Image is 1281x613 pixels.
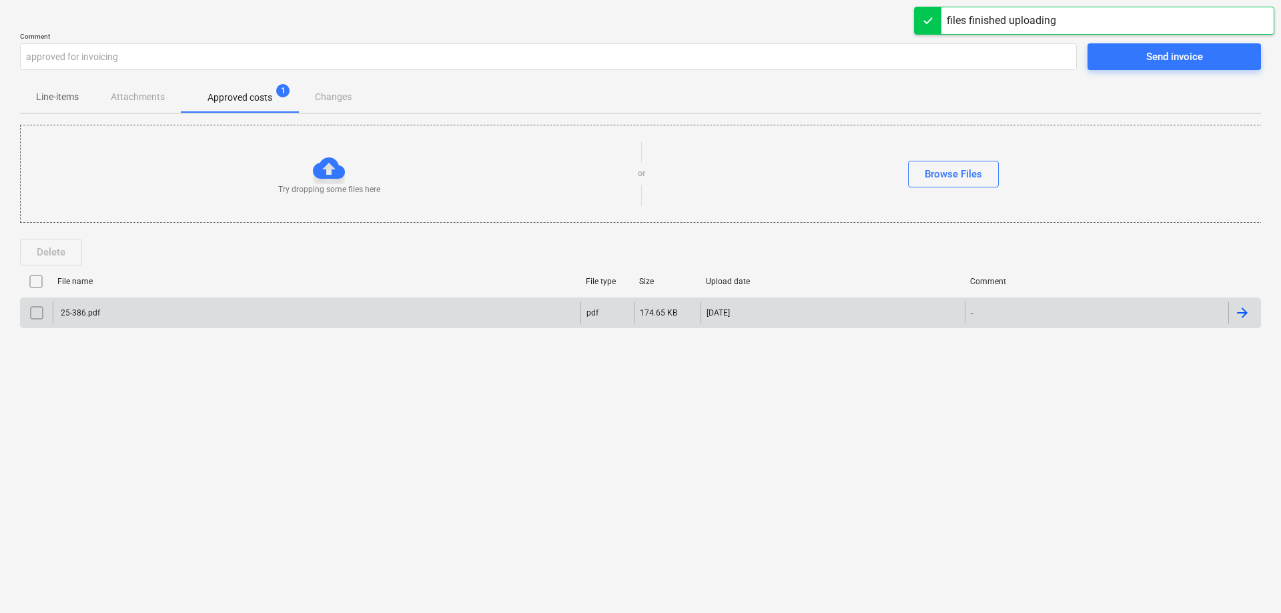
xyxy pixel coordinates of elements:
[276,84,290,97] span: 1
[925,165,982,183] div: Browse Files
[971,308,973,318] div: -
[59,308,100,318] div: 25-386.pdf
[586,277,628,286] div: File type
[947,13,1056,29] div: files finished uploading
[20,125,1262,223] div: Try dropping some files hereorBrowse Files
[640,308,677,318] div: 174.65 KB
[706,277,959,286] div: Upload date
[707,308,730,318] div: [DATE]
[638,168,645,179] p: or
[970,277,1224,286] div: Comment
[207,91,272,105] p: Approved costs
[57,277,575,286] div: File name
[1088,43,1261,70] button: Send invoice
[20,32,1077,43] p: Comment
[908,161,999,187] button: Browse Files
[278,184,380,195] p: Try dropping some files here
[36,90,79,104] p: Line-items
[586,308,598,318] div: pdf
[639,277,695,286] div: Size
[1146,48,1203,65] div: Send invoice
